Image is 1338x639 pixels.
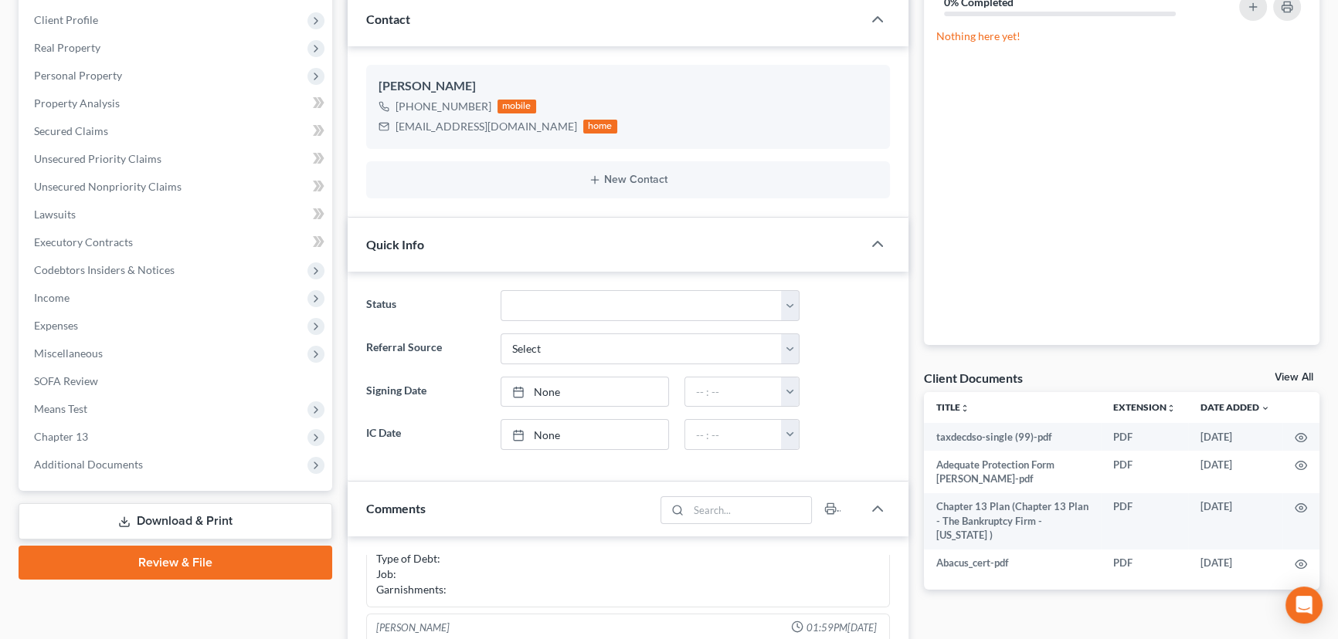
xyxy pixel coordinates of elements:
div: Open Intercom Messenger [1285,587,1323,624]
div: mobile [498,100,536,113]
span: Miscellaneous [34,347,103,360]
span: Income [34,291,70,304]
span: Unsecured Nonpriority Claims [34,180,182,193]
i: unfold_more [1167,404,1176,413]
a: Download & Print [19,503,332,539]
span: Comments [366,501,426,516]
a: Secured Claims [22,117,332,145]
span: Contact [366,12,410,26]
a: Titleunfold_more [936,401,970,413]
span: 01:59PM[DATE] [807,620,877,635]
a: Review & File [19,546,332,580]
a: Extensionunfold_more [1113,401,1176,413]
input: -- : -- [685,420,783,449]
label: Signing Date [358,377,493,407]
button: New Contact [379,174,878,186]
div: [PERSON_NAME] [379,77,878,96]
span: SOFA Review [34,374,98,387]
td: PDF [1101,423,1188,451]
td: Abacus_cert-pdf [924,549,1102,577]
div: Client Documents [924,370,1023,386]
a: Lawsuits [22,201,332,228]
a: Date Added expand_more [1200,401,1270,413]
span: Expenses [34,319,78,332]
i: unfold_more [960,404,970,413]
a: Unsecured Nonpriority Claims [22,173,332,201]
p: Nothing here yet! [936,29,1308,44]
td: PDF [1101,549,1188,577]
span: Client Profile [34,13,98,26]
span: [PHONE_NUMBER] [396,100,491,113]
div: [EMAIL_ADDRESS][DOMAIN_NAME] [396,119,577,134]
span: Unsecured Priority Claims [34,152,161,165]
span: Additional Documents [34,458,143,471]
a: None [501,377,667,407]
span: Quick Info [366,237,424,252]
span: Means Test [34,402,87,415]
input: Search... [688,497,811,523]
div: home [583,120,617,134]
td: PDF [1101,451,1188,493]
td: Adequate Protection Form [PERSON_NAME]-pdf [924,451,1102,493]
span: Executory Contracts [34,235,133,248]
td: taxdecdso-single (99)-pdf [924,423,1102,451]
label: Referral Source [358,333,493,364]
span: Personal Property [34,69,122,82]
div: [PERSON_NAME] [376,620,450,635]
a: View All [1275,372,1313,383]
td: [DATE] [1188,549,1282,577]
td: [DATE] [1188,493,1282,549]
label: Status [358,290,493,321]
td: Chapter 13 Plan (Chapter 13 Plan - The Bankruptcy Firm - [US_STATE] ) [924,493,1102,549]
a: Property Analysis [22,90,332,117]
a: SOFA Review [22,367,332,395]
span: Chapter 13 [34,430,88,443]
i: expand_more [1261,404,1270,413]
td: PDF [1101,493,1188,549]
span: Lawsuits [34,208,76,221]
td: [DATE] [1188,451,1282,493]
a: None [501,420,667,449]
td: [DATE] [1188,423,1282,451]
a: Unsecured Priority Claims [22,145,332,173]
span: Property Analysis [34,96,120,110]
span: Secured Claims [34,124,108,137]
span: Real Property [34,41,100,54]
input: -- : -- [685,377,783,407]
span: Codebtors Insiders & Notices [34,263,175,276]
a: Executory Contracts [22,228,332,256]
label: IC Date [358,419,493,450]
